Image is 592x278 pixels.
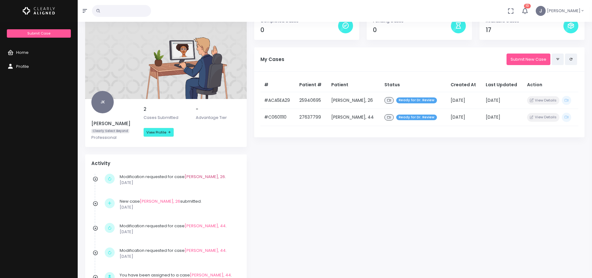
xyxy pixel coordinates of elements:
[120,174,237,186] div: Modification requested for case .
[120,247,237,260] div: Modification requested for case .
[328,109,381,126] td: [PERSON_NAME], 44
[296,78,327,92] th: Patient #
[523,78,578,92] th: Action
[120,198,237,210] div: New case submitted.
[260,78,296,92] th: #
[120,180,237,186] p: [DATE]
[140,198,180,204] a: [PERSON_NAME], 26
[396,97,437,103] span: Ready for Dr. Review
[91,91,114,113] span: JK
[296,109,327,126] td: 27637799
[328,92,381,109] td: [PERSON_NAME], 26
[196,106,241,112] h5: -
[91,134,136,141] p: Professional
[144,115,188,121] p: Cases Submitted
[27,31,50,36] span: Submit Case
[447,78,482,92] th: Created At
[91,121,136,126] h5: [PERSON_NAME]
[144,106,188,112] h5: 2
[16,49,29,55] span: Home
[16,64,29,69] span: Profile
[373,26,451,34] h4: 0
[328,78,381,92] th: Patient
[396,115,437,120] span: Ready for Dr. Review
[185,247,226,253] a: [PERSON_NAME], 44
[447,109,482,126] td: [DATE]
[260,109,296,126] td: #C0601110
[190,272,231,278] a: [PERSON_NAME], 44
[486,26,563,34] h4: 17
[144,128,174,137] a: View Profile
[23,4,55,17] img: Logo Horizontal
[120,253,237,260] p: [DATE]
[260,57,507,62] h5: My Cases
[547,8,581,14] span: [PERSON_NAME]
[185,223,226,229] a: [PERSON_NAME], 44
[524,4,531,8] span: 10
[507,54,550,65] a: Submit New Case
[120,229,237,235] p: [DATE]
[536,6,546,16] span: J
[91,129,129,134] span: Clearly Select Beyond
[447,92,482,109] td: [DATE]
[527,96,559,105] button: View Details
[120,204,237,210] p: [DATE]
[381,78,447,92] th: Status
[482,109,523,126] td: [DATE]
[7,29,71,38] a: Submit Case
[296,92,327,109] td: 25940695
[482,92,523,109] td: [DATE]
[91,161,241,166] h4: Activity
[185,174,225,180] a: [PERSON_NAME], 26
[527,113,559,121] button: View Details
[260,92,296,109] td: #ACA5EA29
[260,26,338,34] h4: 0
[120,223,237,235] div: Modification requested for case .
[196,115,241,121] p: Advantage Tier
[482,78,523,92] th: Last Updated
